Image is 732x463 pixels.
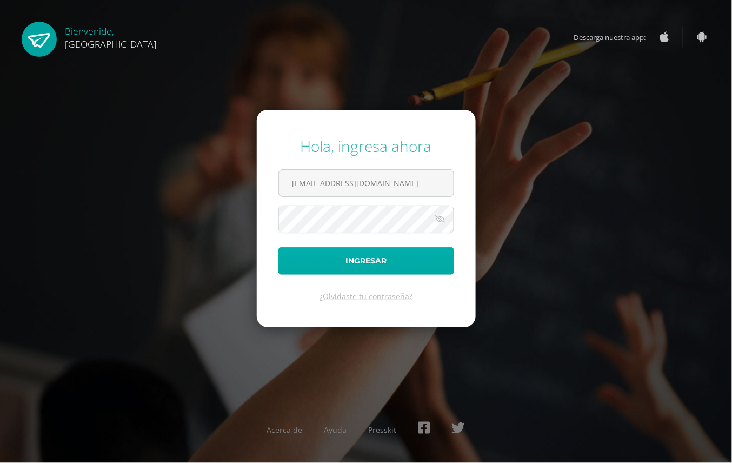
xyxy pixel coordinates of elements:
[320,291,412,301] a: ¿Olvidaste tu contraseña?
[574,27,657,48] span: Descarga nuestra app:
[278,247,454,275] button: Ingresar
[324,425,347,435] a: Ayuda
[65,37,157,50] span: [GEOGRAPHIC_DATA]
[279,170,454,196] input: Correo electrónico o usuario
[65,22,157,50] div: Bienvenido,
[267,425,303,435] a: Acerca de
[369,425,397,435] a: Presskit
[278,136,454,156] div: Hola, ingresa ahora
